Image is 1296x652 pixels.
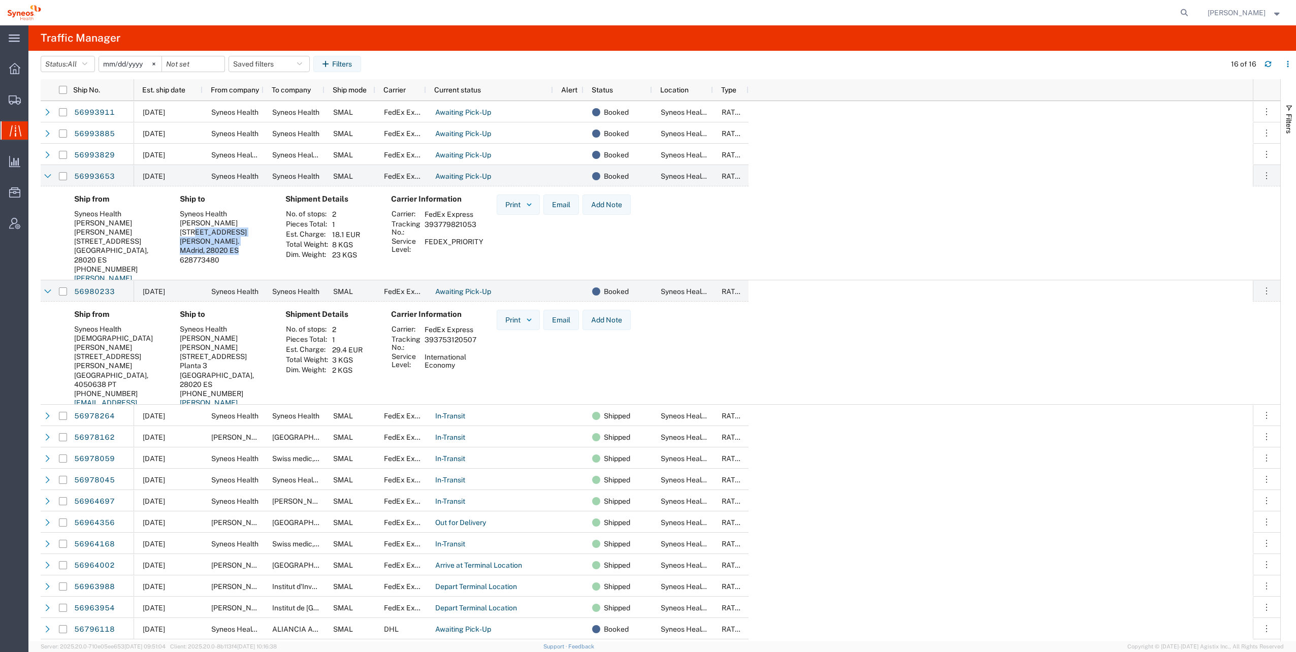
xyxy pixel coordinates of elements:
[74,472,115,488] a: 56978045
[435,558,523,574] a: Arrive at Terminal Location
[333,625,353,633] span: SMAL
[604,405,630,427] span: Shipped
[143,151,165,159] span: 10/03/2025
[333,151,353,159] span: SMAL
[180,399,243,437] a: [PERSON_NAME][EMAIL_ADDRESS][PERSON_NAME][DOMAIN_NAME]
[384,476,433,484] span: FedEx Express
[180,255,269,265] div: 628773480
[285,240,329,250] th: Total Weight:
[180,343,269,361] div: [PERSON_NAME][STREET_ADDRESS]
[329,219,364,230] td: 1
[272,518,403,527] span: Hospital Universitario Ramón y Cajal
[722,476,744,484] span: RATED
[333,518,353,527] span: SMAL
[329,250,364,260] td: 23 KGS
[661,151,808,159] span: Syneos Health Clinical Spain
[211,540,258,548] span: Syneos Health
[333,497,353,505] span: SMAL
[391,237,421,254] th: Service Level:
[211,625,348,633] span: Syneos Health Slovakia SRO
[333,540,353,548] span: SMAL
[211,108,258,116] span: Syneos Health
[722,433,744,441] span: RATED
[180,334,269,343] div: [PERSON_NAME]
[272,108,319,116] span: Syneos Health
[333,604,353,612] span: SMAL
[721,86,736,94] span: Type
[272,172,319,180] span: Syneos Health
[272,433,461,441] span: Santa Maria della Misericordia Hospital
[285,335,329,345] th: Pieces Total:
[74,209,164,218] div: Syneos Health
[211,151,374,159] span: Syneos Health Commercial Spain
[661,108,808,116] span: Syneos Health Clinical Spain
[285,365,329,375] th: Dim. Weight:
[74,430,115,446] a: 56978162
[384,151,433,159] span: FedEx Express
[41,25,120,51] h4: Traffic Manager
[170,643,277,649] span: Client: 2025.20.0-8b113f4
[391,194,472,204] h4: Carrier Information
[229,56,310,72] button: Saved filters
[661,582,808,591] span: Syneos Health Clinical Spain
[435,126,492,142] a: Awaiting Pick-Up
[74,324,164,334] div: Syneos Health
[237,643,277,649] span: [DATE] 10:16:38
[543,194,579,215] button: Email
[1285,114,1293,134] span: Filters
[272,476,419,484] span: Syneos Health Clinical Spain
[604,618,629,640] span: Booked
[384,540,433,548] span: FedEx Express
[525,200,534,209] img: dropdown
[525,315,534,324] img: dropdown
[722,497,744,505] span: RATED
[272,412,319,420] span: Syneos Health
[661,433,808,441] span: Syneos Health Clinical Spain
[722,518,744,527] span: RATED
[74,169,115,185] a: 56993653
[74,126,115,142] a: 56993885
[722,540,744,548] span: RATED
[435,579,517,595] a: Depart Terminal Location
[604,533,630,555] span: Shipped
[661,518,808,527] span: Syneos Health Clinical Spain
[722,412,744,420] span: RATED
[661,476,808,484] span: Syneos Health Clinical Spain
[180,310,269,319] h4: Ship to
[391,310,472,319] h4: Carrier Information
[143,561,165,569] span: 09/30/2025
[543,643,569,649] a: Support
[604,448,630,469] span: Shipped
[272,625,351,633] span: ALIANCIA ADVOKATOV
[604,144,629,166] span: Booked
[74,227,164,246] div: [PERSON_NAME][STREET_ADDRESS]
[143,604,165,612] span: 09/30/2025
[74,274,137,312] a: [PERSON_NAME][EMAIL_ADDRESS][PERSON_NAME][DOMAIN_NAME]
[329,324,366,335] td: 2
[543,310,579,330] button: Email
[333,412,353,420] span: SMAL
[421,237,487,254] td: FEDEX_PRIORITY
[143,172,165,180] span: 10/01/2025
[435,105,492,121] a: Awaiting Pick-Up
[272,287,319,296] span: Syneos Health
[604,123,629,144] span: Booked
[143,129,165,138] span: 10/01/2025
[333,86,367,94] span: Ship mode
[285,310,375,319] h4: Shipment Details
[211,86,259,94] span: From company
[143,582,165,591] span: 09/30/2025
[74,194,164,204] h4: Ship from
[604,555,630,576] span: Shipped
[74,389,164,398] div: [PHONE_NUMBER]
[661,604,808,612] span: Syneos Health Clinical Spain
[285,219,329,230] th: Pieces Total:
[435,451,466,467] a: In-Transit
[435,600,517,616] a: Depart Terminal Location
[329,230,364,240] td: 18.1 EUR
[722,604,744,612] span: RATED
[1207,7,1282,19] button: [PERSON_NAME]
[74,494,115,510] a: 56964697
[329,209,364,219] td: 2
[384,518,433,527] span: FedEx Express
